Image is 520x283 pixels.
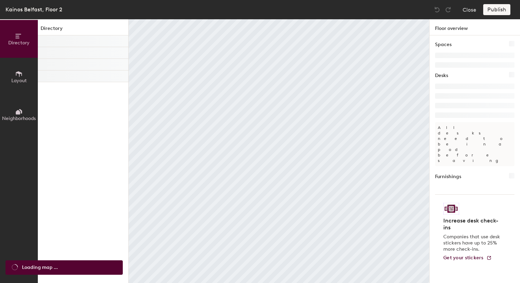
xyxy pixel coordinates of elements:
h1: Floor overview [430,19,520,35]
a: Get your stickers [443,255,492,261]
p: Companies that use desk stickers have up to 25% more check-ins. [443,234,502,252]
span: Directory [8,40,30,46]
img: Undo [434,6,441,13]
h4: Increase desk check-ins [443,217,502,231]
p: All desks need to be in a pod before saving [435,122,514,166]
button: Close [463,4,476,15]
h1: Furnishings [435,173,461,181]
canvas: Map [129,19,429,283]
span: Neighborhoods [2,116,36,121]
img: Redo [445,6,452,13]
span: Loading map ... [22,264,58,271]
img: Sticker logo [443,203,459,215]
span: Layout [11,78,27,84]
h1: Spaces [435,41,452,48]
div: Kainos Belfast, Floor 2 [6,5,62,14]
h1: Directory [38,25,128,35]
h1: Desks [435,72,448,79]
span: Get your stickers [443,255,484,261]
